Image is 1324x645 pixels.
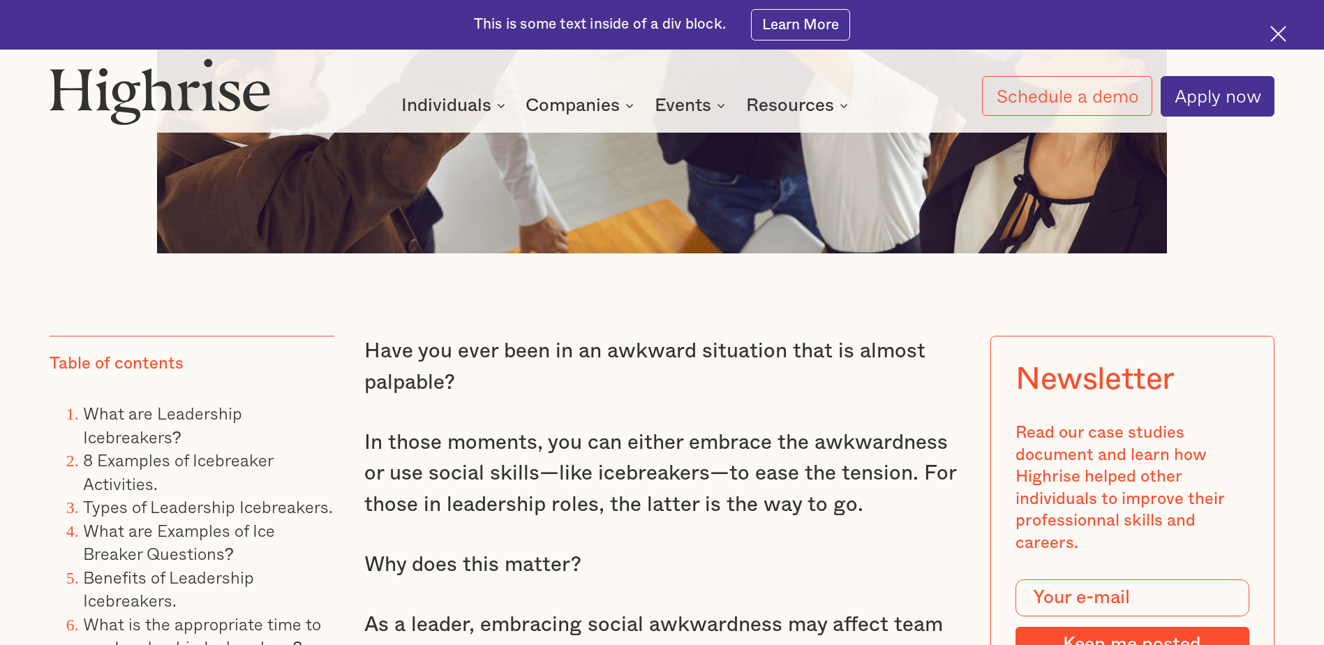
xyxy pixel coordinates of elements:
div: Newsletter [1016,362,1175,398]
div: Individuals [401,97,491,114]
div: Companies [526,97,620,114]
a: Benefits of Leadership Icebreakers. [83,564,254,614]
div: Events [655,97,711,114]
a: What are Examples of Ice Breaker Questions? [83,517,275,567]
p: Why does this matter? [364,549,959,580]
a: Schedule a demo [982,76,1152,116]
div: This is some text inside of a div block. [474,15,726,34]
img: Cross icon [1270,26,1286,42]
div: Resources [746,97,852,114]
input: Your e-mail [1016,579,1249,616]
div: Companies [526,97,638,114]
div: Individuals [401,97,509,114]
div: Events [655,97,729,114]
p: Have you ever been in an awkward situation that is almost palpable? [364,336,959,398]
p: In those moments, you can either embrace the awkwardness or use social skills—like icebreakers—to... [364,427,959,520]
div: Table of contents [50,353,184,376]
div: Read our case studies document and learn how Highrise helped other individuals to improve their p... [1016,422,1249,554]
a: Types of Leadership Icebreakers. [83,494,333,519]
a: What are Leadership Icebreakers? [83,400,242,450]
a: Learn More [751,9,851,40]
div: Resources [746,97,834,114]
img: Highrise logo [50,58,271,125]
a: 8 Examples of Icebreaker Activities. [83,447,273,496]
a: Apply now [1161,76,1274,117]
